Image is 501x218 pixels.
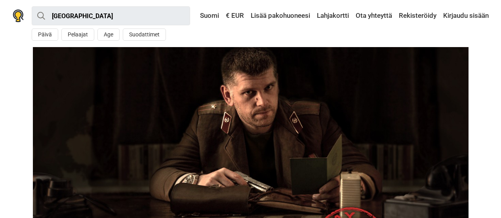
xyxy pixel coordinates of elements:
[13,9,24,22] img: Nowescape logo
[441,9,489,23] a: Kirjaudu sisään
[315,9,351,23] a: Lahjakortti
[397,9,438,23] a: Rekisteröidy
[194,13,200,19] img: Suomi
[192,9,221,23] a: Suomi
[123,28,166,41] button: Suodattimet
[32,28,58,41] button: Päivä
[97,28,120,41] button: Age
[249,9,312,23] a: Lisää pakohuoneesi
[32,6,190,25] input: kokeile “London”
[354,9,394,23] a: Ota yhteyttä
[224,9,246,23] a: € EUR
[61,28,94,41] button: Pelaajat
